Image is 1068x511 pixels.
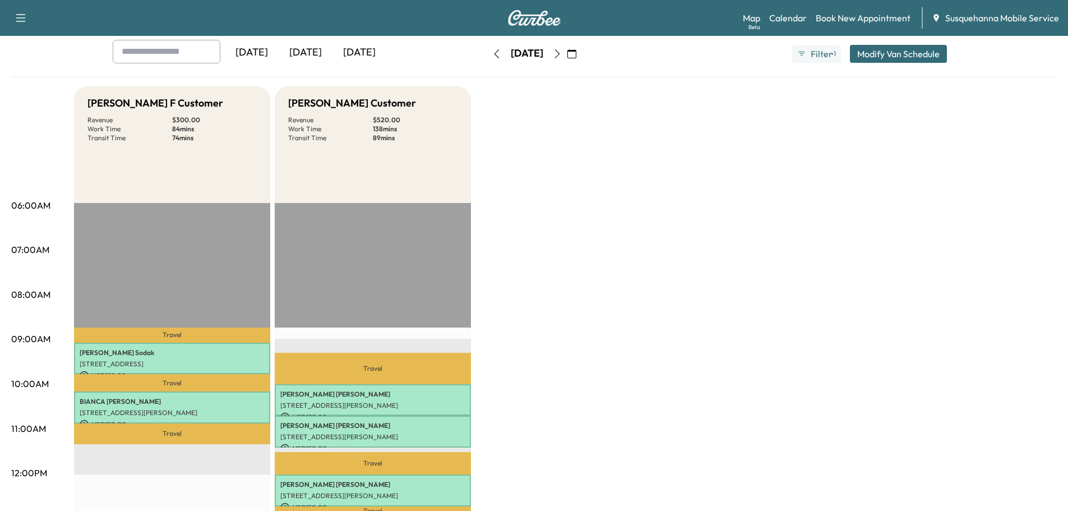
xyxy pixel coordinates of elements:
[80,360,265,369] p: [STREET_ADDRESS]
[80,397,265,406] p: BIANCA [PERSON_NAME]
[748,23,760,31] div: Beta
[816,11,910,25] a: Book New Appointment
[945,11,1059,25] span: Susquehanna Mobile Service
[769,11,807,25] a: Calendar
[172,125,257,133] p: 84 mins
[373,125,457,133] p: 138 mins
[74,374,270,392] p: Travel
[280,444,465,454] p: USD 150.00
[275,452,471,475] p: Travel
[280,480,465,489] p: [PERSON_NAME] [PERSON_NAME]
[373,116,457,125] p: $ 520.00
[172,116,257,125] p: $ 300.00
[507,10,561,26] img: Curbee Logo
[850,45,947,63] button: Modify Van Schedule
[280,412,465,422] p: USD 150.00
[288,116,373,125] p: Revenue
[280,401,465,410] p: [STREET_ADDRESS][PERSON_NAME]
[275,353,471,384] p: Travel
[172,133,257,142] p: 74 mins
[225,40,279,66] div: [DATE]
[11,377,49,390] p: 10:00AM
[743,11,760,25] a: MapBeta
[288,133,373,142] p: Transit Time
[11,199,50,212] p: 06:00AM
[279,40,332,66] div: [DATE]
[87,125,172,133] p: Work Time
[74,423,270,445] p: Travel
[280,390,465,399] p: [PERSON_NAME] [PERSON_NAME]
[87,116,172,125] p: Revenue
[811,47,831,61] span: Filter
[834,49,836,58] span: 1
[87,133,172,142] p: Transit Time
[373,133,457,142] p: 89 mins
[11,332,50,346] p: 09:00AM
[11,288,50,301] p: 08:00AM
[280,491,465,500] p: [STREET_ADDRESS][PERSON_NAME]
[80,420,265,430] p: USD 150.00
[288,125,373,133] p: Work Time
[80,348,265,357] p: [PERSON_NAME] Sodak
[831,51,833,57] span: ●
[87,95,223,111] h5: [PERSON_NAME] F Customer
[80,371,265,381] p: USD 150.00
[80,408,265,417] p: [STREET_ADDRESS][PERSON_NAME]
[280,421,465,430] p: [PERSON_NAME] [PERSON_NAME]
[792,45,840,63] button: Filter●1
[332,40,386,66] div: [DATE]
[11,243,49,256] p: 07:00AM
[511,47,543,61] div: [DATE]
[74,328,270,343] p: Travel
[11,422,46,435] p: 11:00AM
[288,95,416,111] h5: [PERSON_NAME] Customer
[280,432,465,441] p: [STREET_ADDRESS][PERSON_NAME]
[11,466,47,480] p: 12:00PM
